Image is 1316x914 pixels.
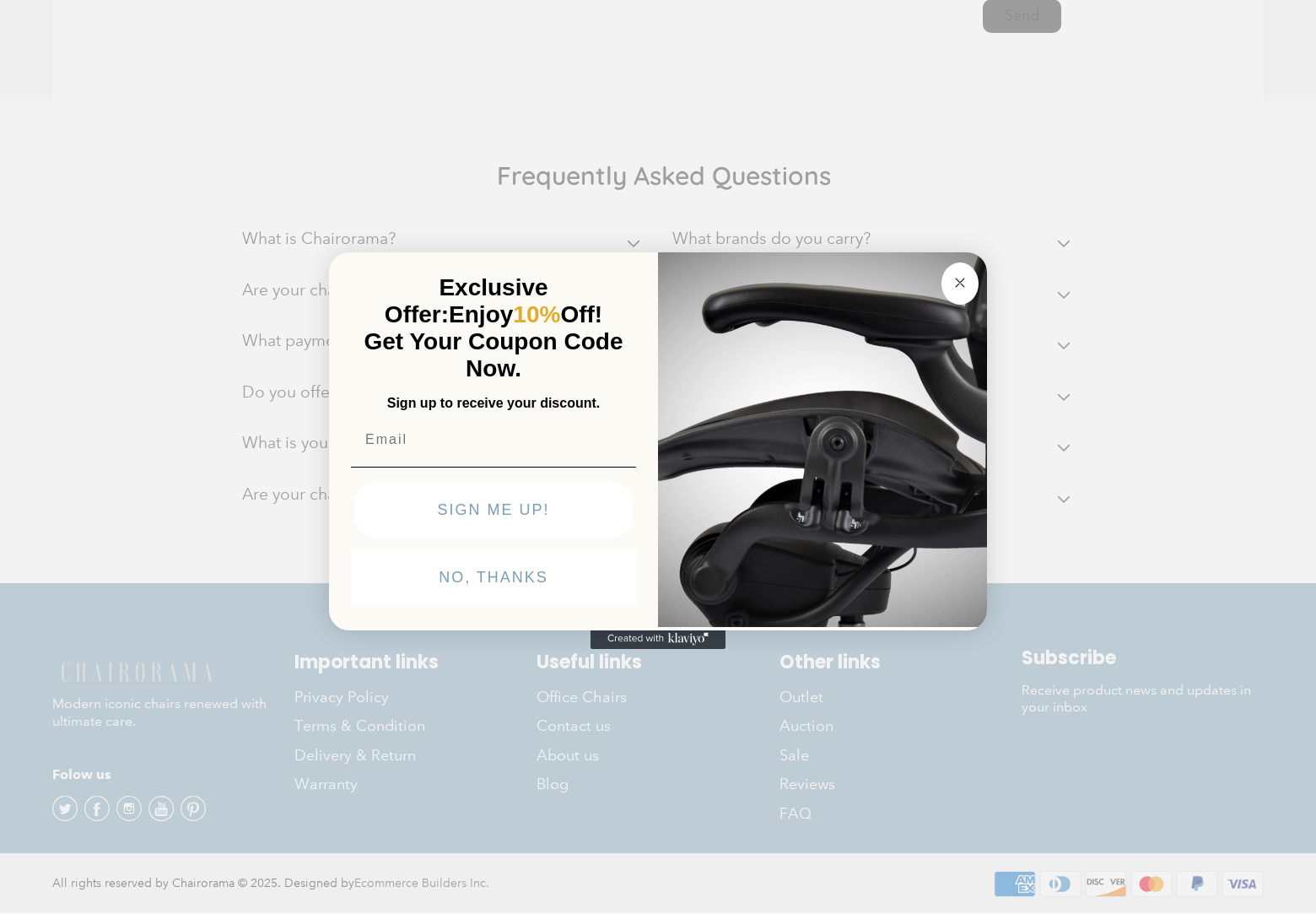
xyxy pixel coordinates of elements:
span: Exclusive Offer: [385,274,548,327]
span: 10% [513,301,560,327]
button: NO, THANKS [351,549,636,605]
span: Get Your Coupon Code Now. [364,328,623,381]
span: Enjoy Off! [449,301,602,327]
button: Close dialog [941,262,979,305]
span: Sign up to receive your discount. [387,396,600,410]
img: 92d77583-a095-41f6-84e7-858462e0427a.jpeg [658,249,987,627]
img: underline [351,467,636,468]
h1: Your connection needs to be verified before you can proceed [30,34,257,102]
a: Created with Klaviyo - opens in a new tab [591,629,725,649]
input: Email [351,423,636,457]
button: SIGN ME UP! [354,482,633,538]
